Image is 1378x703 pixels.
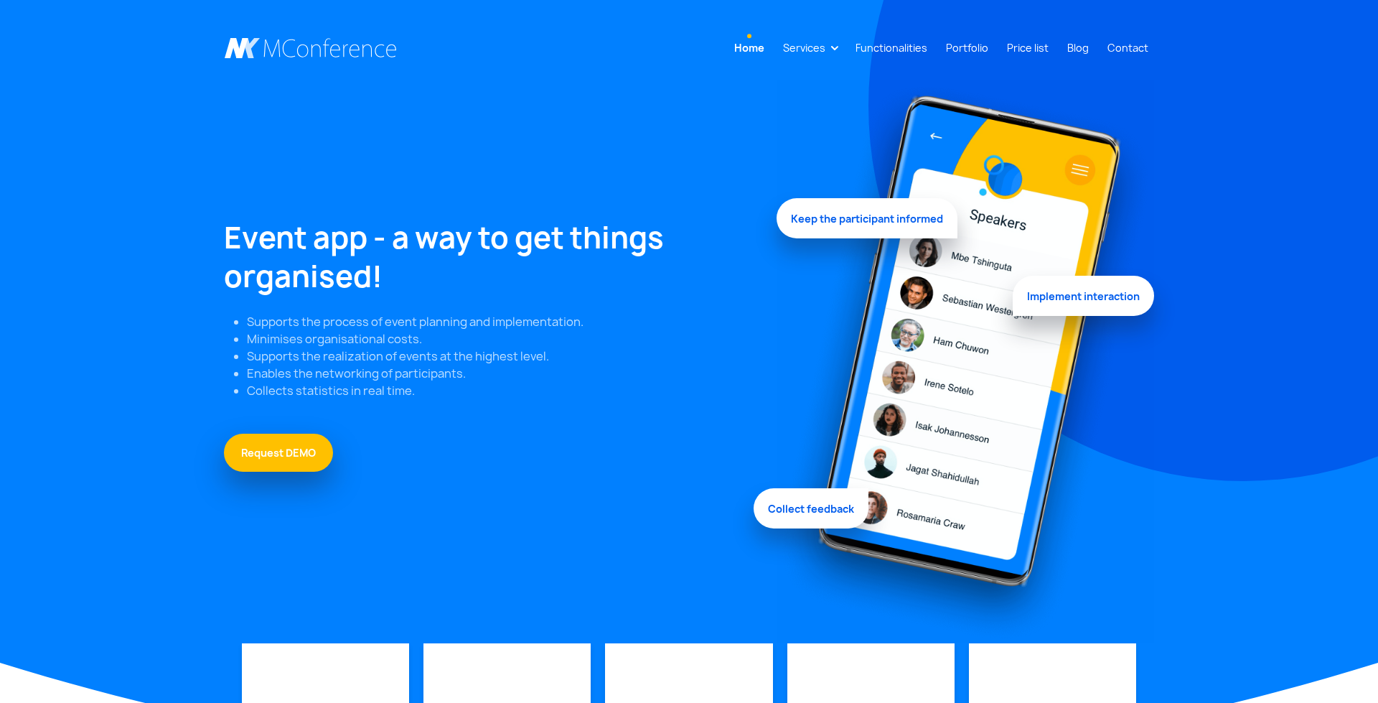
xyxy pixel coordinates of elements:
span: Collect feedback [754,484,868,524]
a: Request DEMO [224,434,333,472]
img: Design element [777,80,1154,643]
li: Collects statistics in real time. [247,382,759,399]
span: Implement interaction [1013,271,1154,312]
a: Contact [1102,34,1154,61]
a: Home [728,34,770,61]
span: Keep the participant informed [777,202,957,243]
li: Supports the process of event planning and implementation. [247,313,759,330]
a: Functionalities [850,34,933,61]
a: Services [777,34,831,61]
a: Portfolio [940,34,994,61]
li: Minimises organisational costs. [247,330,759,348]
li: Enables the networking of participants. [247,365,759,382]
a: Blog [1061,34,1095,61]
a: Price list [1001,34,1054,61]
h1: Event app - a way to get things organised! [224,218,759,296]
li: Supports the realization of events at the highest level. [247,348,759,365]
